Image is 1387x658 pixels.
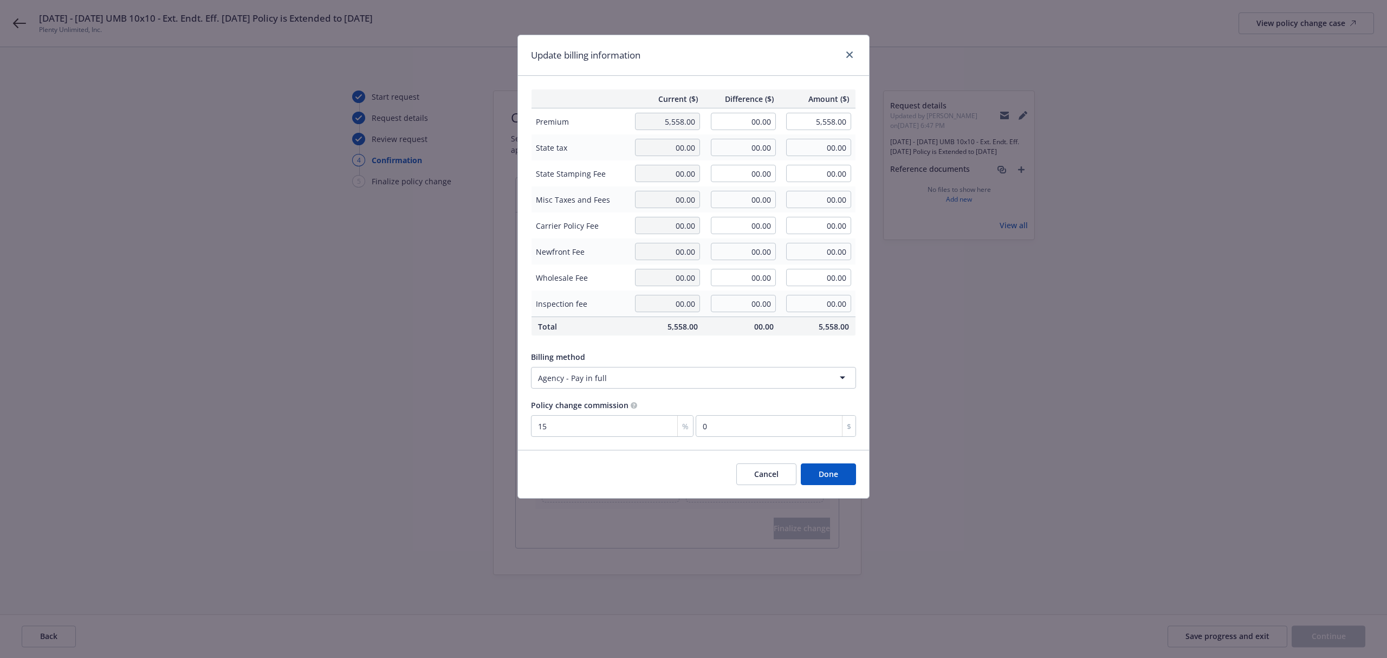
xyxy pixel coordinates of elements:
[536,246,624,257] span: Newfront Fee
[682,421,689,432] span: %
[635,93,698,105] span: Current ($)
[536,142,624,153] span: State tax
[536,220,624,231] span: Carrier Policy Fee
[787,93,850,105] span: Amount ($)
[635,321,698,332] span: 5,558.00
[538,321,622,332] span: Total
[711,321,774,332] span: 00.00
[536,116,624,127] span: Premium
[536,194,624,205] span: Misc Taxes and Fees
[531,352,585,362] span: Billing method
[531,48,640,62] h1: Update billing information
[536,272,624,283] span: Wholesale Fee
[787,321,850,332] span: 5,558.00
[711,93,774,105] span: Difference ($)
[801,463,856,485] button: Done
[531,400,628,410] span: Policy change commission
[843,48,856,61] a: close
[847,421,851,432] span: $
[736,463,796,485] button: Cancel
[536,168,624,179] span: State Stamping Fee
[536,298,624,309] span: Inspection fee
